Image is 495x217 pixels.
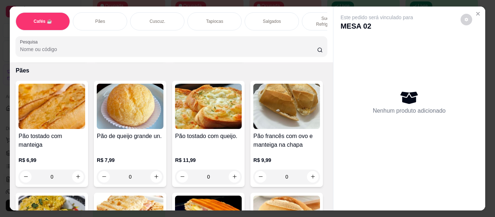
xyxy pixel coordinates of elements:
h4: Pão de queijo grande un. [97,132,163,141]
button: decrease-product-quantity [255,171,266,183]
img: product-image [18,84,85,129]
h4: Pão tostado com manteiga [18,132,85,149]
p: Cuscuz. [150,18,165,24]
h4: Pão tostado com queijo. [175,132,242,141]
p: R$ 11,99 [175,157,242,164]
h4: Pão francês com ovo e manteiga na chapa [253,132,320,149]
button: decrease-product-quantity [461,14,472,25]
button: increase-product-quantity [72,171,84,183]
p: Tapiocas [206,18,223,24]
p: Este pedido será vinculado para [341,14,413,21]
p: Cafés ☕ [34,18,52,24]
p: MESA 02 [341,21,413,31]
input: Pesquisa [20,46,317,53]
button: decrease-product-quantity [98,171,110,183]
button: increase-product-quantity [150,171,162,183]
img: product-image [175,84,242,129]
p: R$ 9,99 [253,157,320,164]
p: R$ 6,99 [18,157,85,164]
p: Pães [95,18,105,24]
button: decrease-product-quantity [20,171,32,183]
p: Nenhum produto adicionado [373,107,446,115]
p: Sucos e Refrigerantes [308,16,350,27]
p: Pães [16,66,327,75]
img: product-image [253,84,320,129]
button: increase-product-quantity [229,171,240,183]
button: Close [472,8,484,20]
p: Salgados [263,18,281,24]
button: decrease-product-quantity [176,171,188,183]
button: increase-product-quantity [307,171,319,183]
img: product-image [97,84,163,129]
label: Pesquisa [20,39,40,45]
p: R$ 7,99 [97,157,163,164]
